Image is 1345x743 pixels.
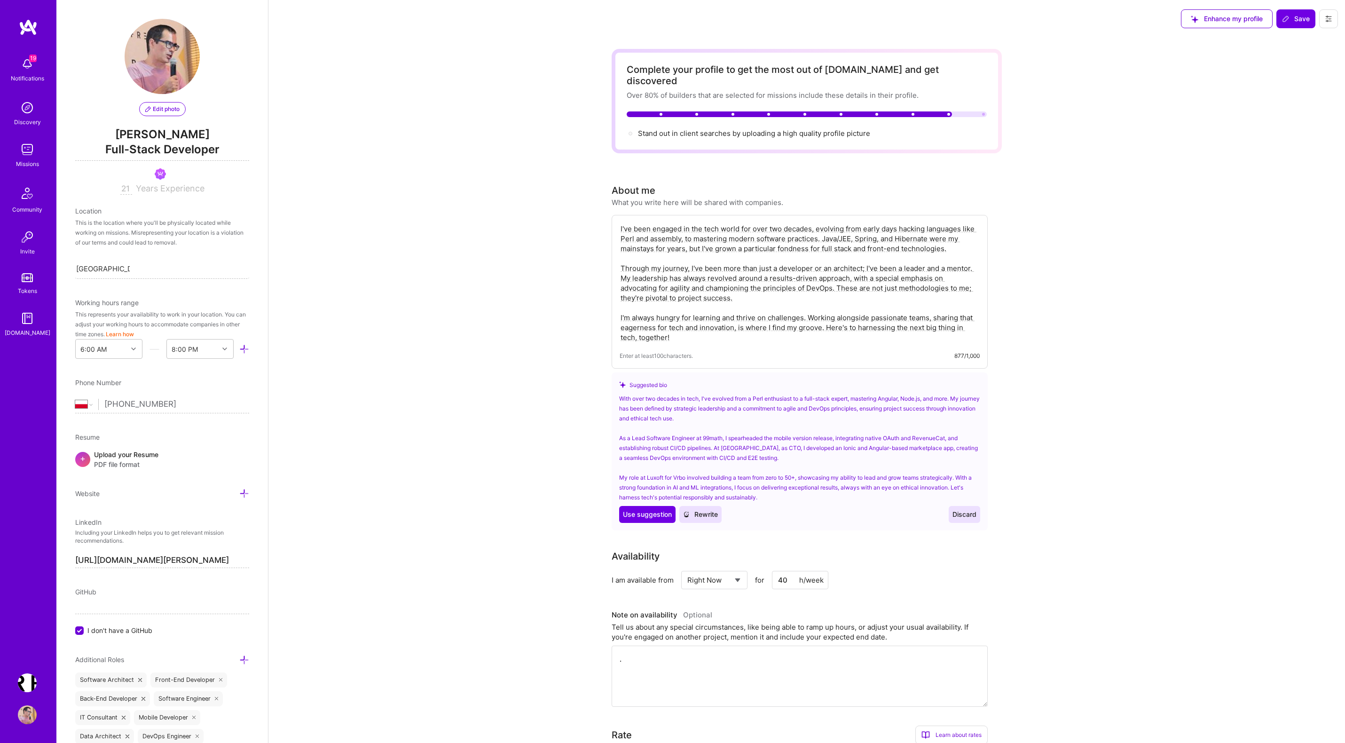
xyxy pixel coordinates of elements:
div: 877/1,000 [954,351,980,361]
button: Edit photo [139,102,186,116]
p: Including your LinkedIn helps you to get relevant mission recommendations. [75,529,249,545]
span: I don't have a GitHub [87,625,152,635]
i: icon Close [192,716,196,719]
div: What you write here will be shared with companies. [612,198,783,207]
span: Save [1282,14,1310,24]
i: icon PencilPurple [145,106,151,112]
button: Rewrite [679,506,722,523]
div: Upload your Resume [94,450,158,469]
i: icon Close [219,678,223,682]
div: Availability [612,549,660,563]
span: Resume [75,433,100,441]
div: Community [12,205,42,214]
i: icon Close [142,697,145,701]
span: for [755,575,764,585]
div: Invite [20,246,35,256]
a: Terr.ai: Building an Innovative Real Estate Platform [16,673,39,692]
div: This represents your availability to work in your location. You can adjust your working hours to ... [75,309,249,339]
div: Tokens [18,286,37,296]
div: Tell us about any special circumstances, like being able to ramp up hours, or adjust your usual a... [612,622,988,642]
div: 6:00 AM [80,344,107,354]
span: [PERSON_NAME] [75,127,249,142]
img: logo [19,19,38,36]
div: Rate [612,728,632,742]
button: Learn how [106,329,134,339]
div: Note on availability [612,608,712,622]
i: icon Chevron [131,347,136,351]
i: icon SuggestedTeams [619,381,626,388]
i: icon HorizontalInLineDivider [149,344,159,354]
span: Rewrite [683,510,718,519]
span: LinkedIn [75,518,102,526]
div: Location [75,206,249,216]
div: [DOMAIN_NAME] [5,328,50,338]
img: tokens [22,273,33,282]
span: 19 [29,55,37,62]
span: Discard [952,510,976,519]
div: h/week [799,575,824,585]
i: icon SuggestedTeams [1191,16,1198,23]
div: Suggested bio [619,380,980,390]
div: Missions [16,159,39,169]
span: Use suggestion [623,510,672,519]
button: Save [1276,9,1315,28]
i: icon CrystalBall [683,511,690,518]
i: icon Close [215,697,219,701]
i: icon Close [126,735,129,738]
div: With over two decades in tech, I've evolved from a Perl enthusiast to a full-stack expert, master... [619,394,980,502]
div: Stand out in client searches by uploading a high quality profile picture [638,128,870,138]
div: This is the location where you'll be physically located while working on missions. Misrepresentin... [75,218,249,247]
span: PDF file format [94,459,158,469]
textarea: . [612,646,988,707]
img: Been on Mission [155,168,166,180]
img: User Avatar [18,705,37,724]
span: Website [75,490,100,498]
img: discovery [18,98,37,117]
img: User Avatar [125,19,200,94]
div: Complete your profile to get the most out of [DOMAIN_NAME] and get discovered [627,64,987,87]
a: User Avatar [16,705,39,724]
div: IT Consultant [75,710,130,725]
div: Mobile Developer [134,710,201,725]
div: Discovery [14,117,41,127]
i: icon Chevron [222,347,227,351]
i: icon Close [138,678,142,682]
textarea: I've been engaged in the tech world for over two decades, evolving from early days hacking langua... [620,223,980,343]
div: Software Engineer [154,691,223,706]
img: guide book [18,309,37,328]
img: Invite [18,228,37,246]
span: Enter at least 100 characters. [620,351,693,361]
span: Optional [683,610,712,619]
div: I am available from [612,575,674,585]
span: + [80,453,86,463]
img: Community [16,182,39,205]
button: Enhance my profile [1181,9,1273,28]
div: Back-End Developer [75,691,150,706]
div: Notifications [11,73,44,83]
div: Front-End Developer [150,672,228,688]
span: Working hours range [75,299,139,307]
div: About me [612,183,655,198]
div: Over 80% of builders that are selected for missions include these details in their profile. [627,90,987,100]
span: Enhance my profile [1191,14,1263,24]
input: XX [772,571,828,589]
i: icon BookOpen [921,731,930,739]
span: Additional Roles [75,656,124,664]
input: +1 (000) 000-0000 [104,391,237,418]
img: teamwork [18,140,37,159]
i: icon Close [196,735,199,738]
span: Edit photo [145,105,180,113]
img: Terr.ai: Building an Innovative Real Estate Platform [18,673,37,692]
button: Use suggestion [619,506,676,523]
span: Full-Stack Developer [75,142,249,161]
div: +Upload your ResumePDF file format [75,450,249,469]
span: Phone Number [75,379,121,387]
input: XX [120,183,132,195]
img: bell [18,55,37,73]
span: GitHub [75,588,96,596]
i: icon Close [122,716,126,719]
div: 8:00 PM [172,344,198,354]
button: Discard [949,506,980,523]
div: Software Architect [75,672,147,688]
span: Years Experience [136,183,205,193]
